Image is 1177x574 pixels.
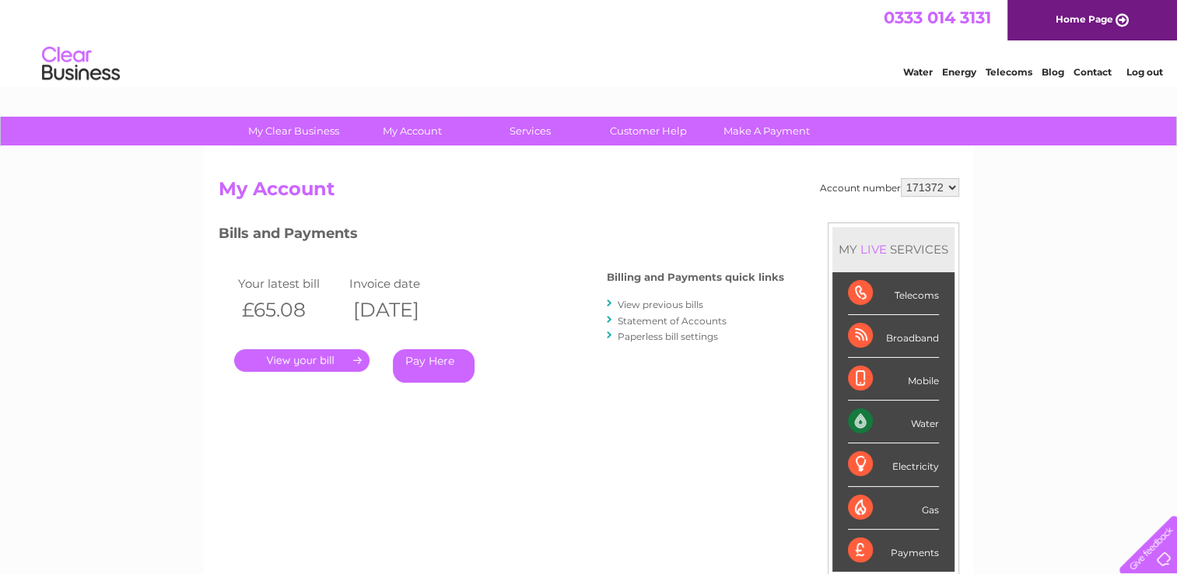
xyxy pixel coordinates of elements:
[345,273,457,294] td: Invoice date
[618,315,727,327] a: Statement of Accounts
[584,117,713,145] a: Customer Help
[1042,66,1064,78] a: Blog
[848,358,939,401] div: Mobile
[219,178,959,208] h2: My Account
[348,117,476,145] a: My Account
[832,227,955,271] div: MY SERVICES
[466,117,594,145] a: Services
[884,8,991,27] a: 0333 014 3131
[345,294,457,326] th: [DATE]
[1126,66,1162,78] a: Log out
[234,294,346,326] th: £65.08
[820,178,959,197] div: Account number
[607,271,784,283] h4: Billing and Payments quick links
[848,530,939,572] div: Payments
[393,349,475,383] a: Pay Here
[903,66,933,78] a: Water
[234,273,346,294] td: Your latest bill
[1074,66,1112,78] a: Contact
[702,117,831,145] a: Make A Payment
[848,443,939,486] div: Electricity
[848,272,939,315] div: Telecoms
[219,222,784,250] h3: Bills and Payments
[848,401,939,443] div: Water
[229,117,358,145] a: My Clear Business
[848,487,939,530] div: Gas
[986,66,1032,78] a: Telecoms
[848,315,939,358] div: Broadband
[618,331,718,342] a: Paperless bill settings
[41,40,121,88] img: logo.png
[942,66,976,78] a: Energy
[222,9,957,75] div: Clear Business is a trading name of Verastar Limited (registered in [GEOGRAPHIC_DATA] No. 3667643...
[857,242,890,257] div: LIVE
[234,349,370,372] a: .
[618,299,703,310] a: View previous bills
